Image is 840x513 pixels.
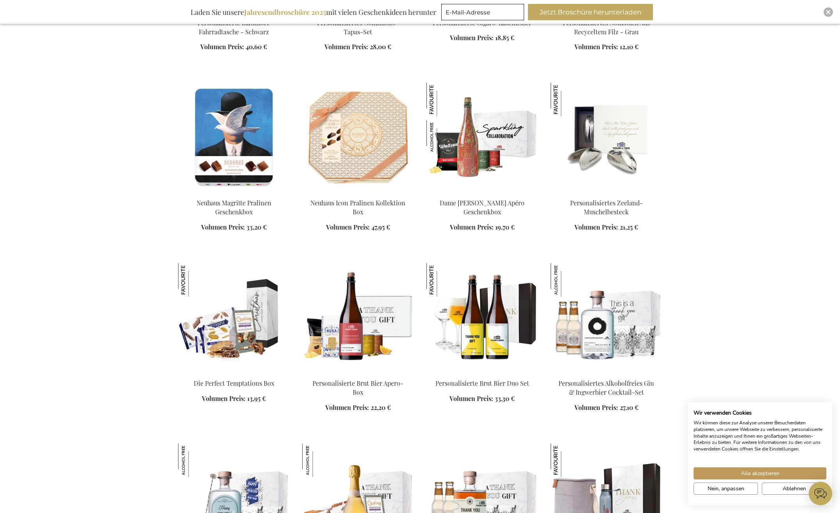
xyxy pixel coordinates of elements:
img: Reise- und Picknick-Essentials [551,444,584,477]
b: Jahresendbroschüre 2025 [244,7,326,17]
a: Personalisierte Brut Bier Duo Set [435,379,529,387]
img: Dame Jeanne Biermocktail Apéro Geschenkbox [426,83,538,192]
img: Personalisierte Brut Bier Duo Set [426,263,460,297]
h2: Wir verwenden Cookies [694,410,826,417]
img: Personalisiertes Zeeland-Muschelbesteck [551,83,584,116]
img: Personalised Champagne Beer Apero Box [302,263,414,372]
span: 12,10 € [620,43,638,51]
span: Volumen Preis: [325,403,369,411]
img: Personalised Non-alcoholc Gin & Ginger Beer Set [551,263,662,372]
img: Dame Jeanne Biermocktail Apéro Geschenkbox [426,83,460,116]
a: Personalisiertes Alkoholfreies Gin & Ingwerbier Cocktail-Set [558,379,654,396]
span: Volumen Preis: [201,223,245,231]
button: Jetzt Broschüre herunterladen [528,4,653,20]
a: The Perfect Temptations Box Die Perfect Temptations Box [178,369,290,377]
img: Neuhaus Magritte Pralinen Geschenkbox [178,83,290,192]
button: Akzeptieren Sie alle cookies [694,467,826,479]
span: 22,20 € [371,403,391,411]
a: Personalised Champagne Beer Apero Box [302,369,414,377]
img: Neuhaus Icon Pralinen Kollektion Box - Exclusive Business Gifts [302,83,414,192]
button: cookie Einstellungen anpassen [694,483,758,495]
a: Volumen Preis: 18,85 € [450,34,514,43]
img: Süßigkeiten-Box - French Bloom Le Blanc Klein [302,444,336,477]
a: Personalisierte Gigaro-Käsemesser [433,19,531,27]
a: Volumen Preis: 19,70 € [450,223,515,232]
span: 47,95 € [371,223,390,231]
img: The Perfect Temptations Box [178,263,290,372]
span: Ablehnen [783,484,806,493]
a: Personalisierte Baltimore Fahrradtasche - Schwarz [198,19,270,36]
a: Neuhaus Icon Pralinen Kollektion Box - Exclusive Business Gifts [302,189,414,196]
a: Volumen Preis: 40,60 € [200,43,267,52]
span: Volumen Preis: [326,223,370,231]
a: Personalisiertes Notizbuch Aus Recyceltem Filz - Grau [563,19,650,36]
a: Volumen Preis: 47,95 € [326,223,390,232]
span: 40,60 € [246,43,267,51]
a: Personalisiertes Nomimono-Tapas-Set [317,19,399,36]
img: Die Perfect Temptations Box [178,263,212,297]
img: Personalisiertes Alkoholfreies Gin & Ingwerbier Cocktail-Set [551,263,584,297]
a: Volumen Preis: 12,10 € [574,43,638,52]
span: 13,95 € [247,394,266,403]
span: Volumen Preis: [574,43,618,51]
span: 33,20 € [246,223,267,231]
img: Personalised Zeeland Mussel Cutlery [551,83,662,192]
a: Neuhaus Icon Pralinen Kollektion Box [310,199,405,216]
span: 19,70 € [495,223,515,231]
a: Dame Jeanne Biermocktail Apéro Geschenkbox Dame Jeanne Biermocktail Apéro Geschenkbox Dame Jeanne... [426,189,538,196]
span: Volumen Preis: [450,223,494,231]
a: Volumen Preis: 33,20 € [201,223,267,232]
input: E-Mail-Adresse [441,4,524,20]
span: 18,85 € [495,34,514,42]
div: Close [824,7,833,17]
a: Neuhaus Magritte Pralinen Geschenkbox [196,199,271,216]
span: Volumen Preis: [450,34,494,42]
span: 28,00 € [370,43,391,51]
span: Volumen Preis: [325,43,368,51]
span: Alle akzeptieren [741,469,779,477]
img: Personalisierter Set Mit Alkoholfreien Gin-Essenzen [178,444,212,477]
img: Dame Jeanne Biermocktail Apéro Geschenkbox [426,120,460,154]
span: Volumen Preis: [574,403,618,411]
span: Volumen Preis: [449,394,493,403]
span: Nein, anpassen [708,484,744,493]
a: Volumen Preis: 13,95 € [202,394,266,403]
div: Laden Sie unsere mit vielen Geschenkideen herunter [187,4,440,20]
a: Volumen Preis: 28,00 € [325,43,391,52]
a: Personalised Non-alcoholc Gin & Ginger Beer Set Personalisiertes Alkoholfreies Gin & Ingwerbier C... [551,369,662,377]
a: Personalisierte Brut Bier Apero-Box [312,379,403,396]
button: Alle verweigern cookies [762,483,826,495]
a: Personalisiertes Zeeland-Muschelbesteck [570,199,643,216]
span: Volumen Preis: [202,394,246,403]
a: Volumen Preis: 33,30 € [449,394,515,403]
a: Personalised Champagne Beer Personalisierte Brut Bier Duo Set [426,369,538,377]
img: Personalised Champagne Beer [426,263,538,372]
a: Volumen Preis: 22,20 € [325,403,391,412]
span: 21,25 € [620,223,638,231]
span: 33,30 € [495,394,515,403]
a: Personalised Zeeland Mussel Cutlery Personalisiertes Zeeland-Muschelbesteck [551,189,662,196]
a: Neuhaus Magritte Pralinen Geschenkbox [178,189,290,196]
a: Volumen Preis: 21,25 € [574,223,638,232]
iframe: belco-activator-frame [809,482,832,505]
span: Volumen Preis: [200,43,244,51]
a: Volumen Preis: 27,10 € [574,403,638,412]
img: Close [826,10,831,14]
span: Volumen Preis: [574,223,618,231]
a: Dame [PERSON_NAME] Apéro Geschenkbox [440,199,524,216]
span: 27,10 € [620,403,638,411]
form: marketing offers and promotions [441,4,526,23]
p: Wir können diese zur Analyse unserer Besucherdaten platzieren, um unsere Webseite zu verbessern, ... [694,420,826,452]
a: Die Perfect Temptations Box [194,379,274,387]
